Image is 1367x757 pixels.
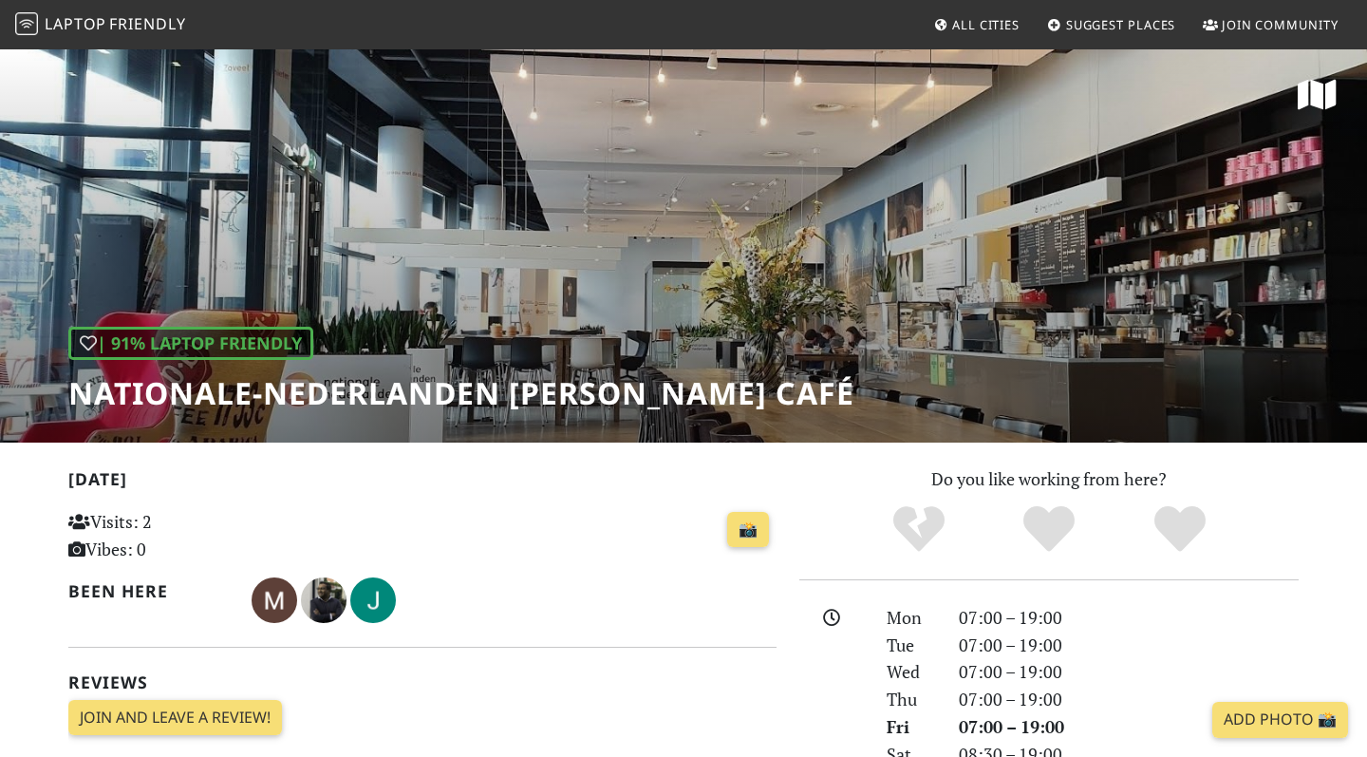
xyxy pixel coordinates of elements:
[350,577,396,623] img: 1488-jillian.jpg
[875,713,947,741] div: Fri
[68,581,229,601] h2: Been here
[109,13,185,34] span: Friendly
[68,375,854,411] h1: Nationale-Nederlanden [PERSON_NAME] Café
[875,686,947,713] div: Thu
[301,587,350,610] span: Arthur Augustijn
[68,672,777,692] h2: Reviews
[875,658,947,686] div: Wed
[947,713,1310,741] div: 07:00 – 19:00
[1114,503,1245,556] div: Definitely!
[1039,8,1184,42] a: Suggest Places
[252,577,297,623] img: 3228-margot.jpg
[15,12,38,35] img: LaptopFriendly
[1222,16,1339,33] span: Join Community
[926,8,1027,42] a: All Cities
[252,587,301,610] span: Margot Ridderikhoff
[45,13,106,34] span: Laptop
[853,503,984,556] div: No
[15,9,186,42] a: LaptopFriendly LaptopFriendly
[875,604,947,632] div: Mon
[727,512,769,548] a: 📸
[301,577,346,623] img: 2242-arthur.jpg
[350,587,396,610] span: Jillian Jing
[983,503,1114,556] div: Yes
[68,700,282,736] a: Join and leave a review!
[947,604,1310,632] div: 07:00 – 19:00
[875,632,947,659] div: Tue
[68,327,313,360] div: | 91% Laptop Friendly
[952,16,1020,33] span: All Cities
[947,658,1310,686] div: 07:00 – 19:00
[799,465,1299,493] p: Do you like working from here?
[68,469,777,497] h2: [DATE]
[1066,16,1176,33] span: Suggest Places
[1212,702,1348,738] a: Add Photo 📸
[1195,8,1346,42] a: Join Community
[947,632,1310,659] div: 07:00 – 19:00
[947,686,1310,713] div: 07:00 – 19:00
[68,508,290,563] p: Visits: 2 Vibes: 0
